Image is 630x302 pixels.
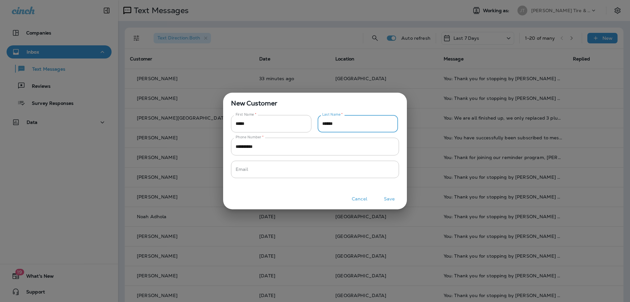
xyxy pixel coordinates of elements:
[347,194,372,204] button: Cancel
[236,112,257,117] label: First Name
[377,194,402,204] button: Save
[223,93,407,108] span: New Customer
[236,135,263,140] label: Phone Number
[322,112,343,117] label: Last Name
